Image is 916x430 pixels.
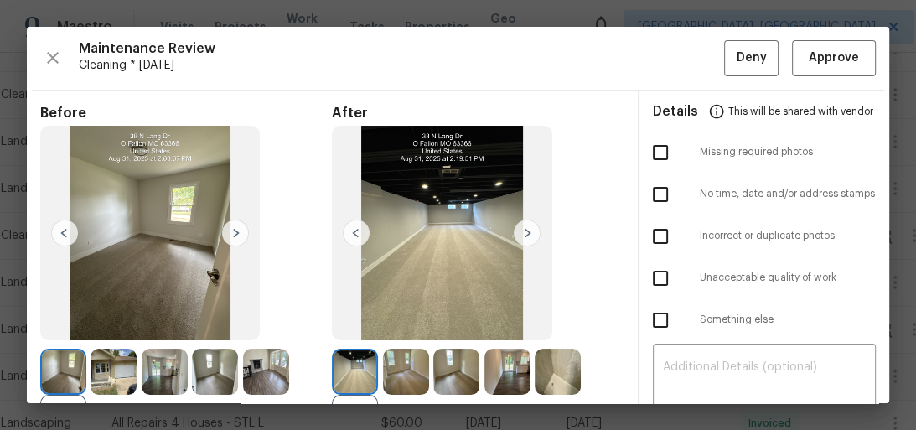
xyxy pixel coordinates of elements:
[792,40,876,76] button: Approve
[514,220,541,246] img: right-chevron-button-url
[222,220,249,246] img: right-chevron-button-url
[40,105,332,122] span: Before
[809,48,859,69] span: Approve
[737,48,767,69] span: Deny
[724,40,779,76] button: Deny
[653,91,698,132] span: Details
[700,187,877,201] span: No time, date and/or address stamps
[700,145,877,159] span: Missing required photos
[639,299,890,341] div: Something else
[700,271,877,285] span: Unacceptable quality of work
[332,105,624,122] span: After
[79,40,724,57] span: Maintenance Review
[639,174,890,215] div: No time, date and/or address stamps
[700,313,877,327] span: Something else
[700,229,877,243] span: Incorrect or duplicate photos
[728,91,873,132] span: This will be shared with vendor
[639,257,890,299] div: Unacceptable quality of work
[51,220,78,246] img: left-chevron-button-url
[79,57,724,74] span: Cleaning * [DATE]
[343,220,370,246] img: left-chevron-button-url
[639,215,890,257] div: Incorrect or duplicate photos
[639,132,890,174] div: Missing required photos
